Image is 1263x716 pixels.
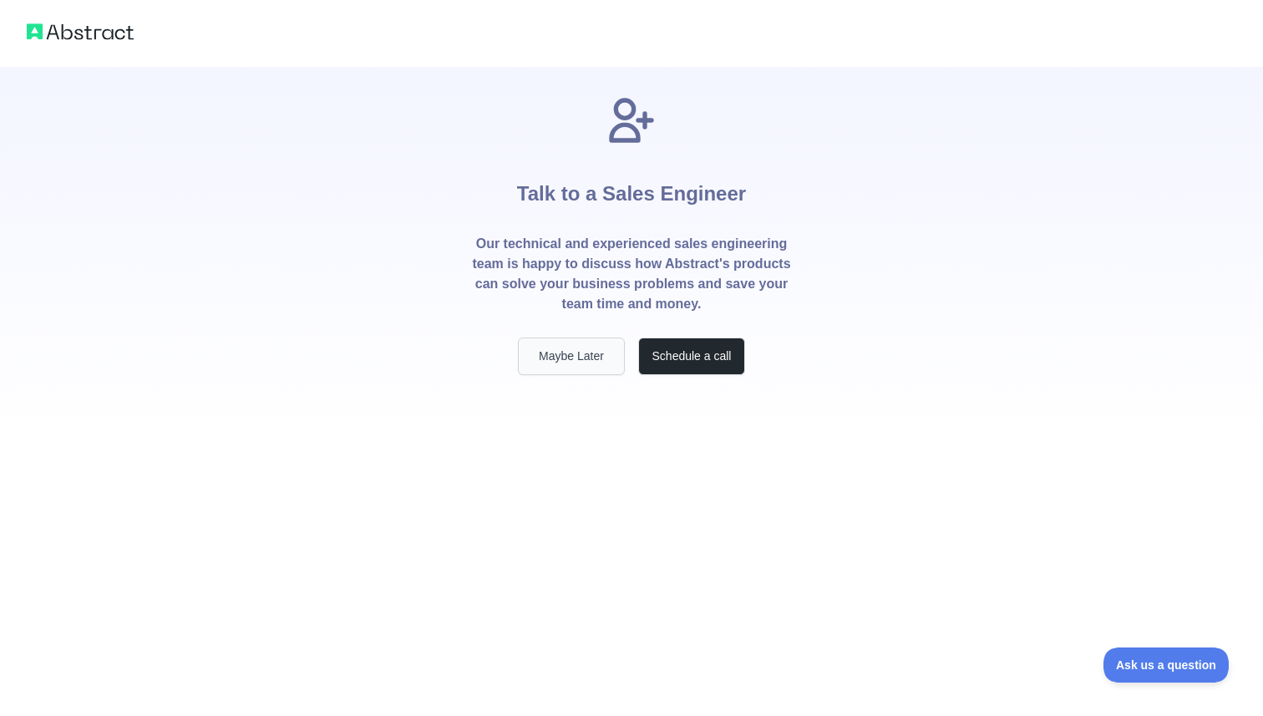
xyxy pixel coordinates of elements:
[517,147,746,234] h1: Talk to a Sales Engineer
[27,20,134,43] img: Abstract logo
[1103,647,1230,683] iframe: Toggle Customer Support
[471,234,792,314] p: Our technical and experienced sales engineering team is happy to discuss how Abstract's products ...
[518,338,625,375] button: Maybe Later
[638,338,745,375] button: Schedule a call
